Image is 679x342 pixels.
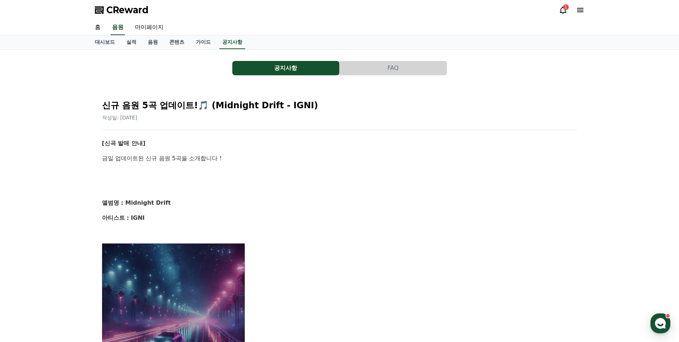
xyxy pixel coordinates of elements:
[102,199,171,206] strong: 앨범명 : Midnight Drift
[111,20,125,35] a: 음원
[559,6,567,14] a: 1
[102,100,577,111] h2: 신규 음원 5곡 업데이트!🎵 (Midnight Drift - IGNI)
[340,61,447,75] button: FAQ
[102,115,137,120] span: 작성일: [DATE]
[131,214,145,221] strong: IGNI
[219,35,245,49] a: 공지사항
[164,35,190,49] a: 콘텐츠
[102,154,577,163] p: 금일 업데이트된 신규 음원 5곡을 소개합니다 !
[89,20,106,35] a: 홈
[563,4,569,10] div: 1
[102,214,129,221] strong: 아티스트 :
[232,61,340,75] a: 공지사항
[142,35,164,49] a: 음원
[190,35,217,49] a: 가이드
[89,35,121,49] a: 대시보드
[95,4,149,16] a: CReward
[121,35,142,49] a: 실적
[106,4,149,16] span: CReward
[102,140,146,147] strong: [신곡 발매 안내]
[232,61,339,75] button: 공지사항
[129,20,169,35] a: 마이페이지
